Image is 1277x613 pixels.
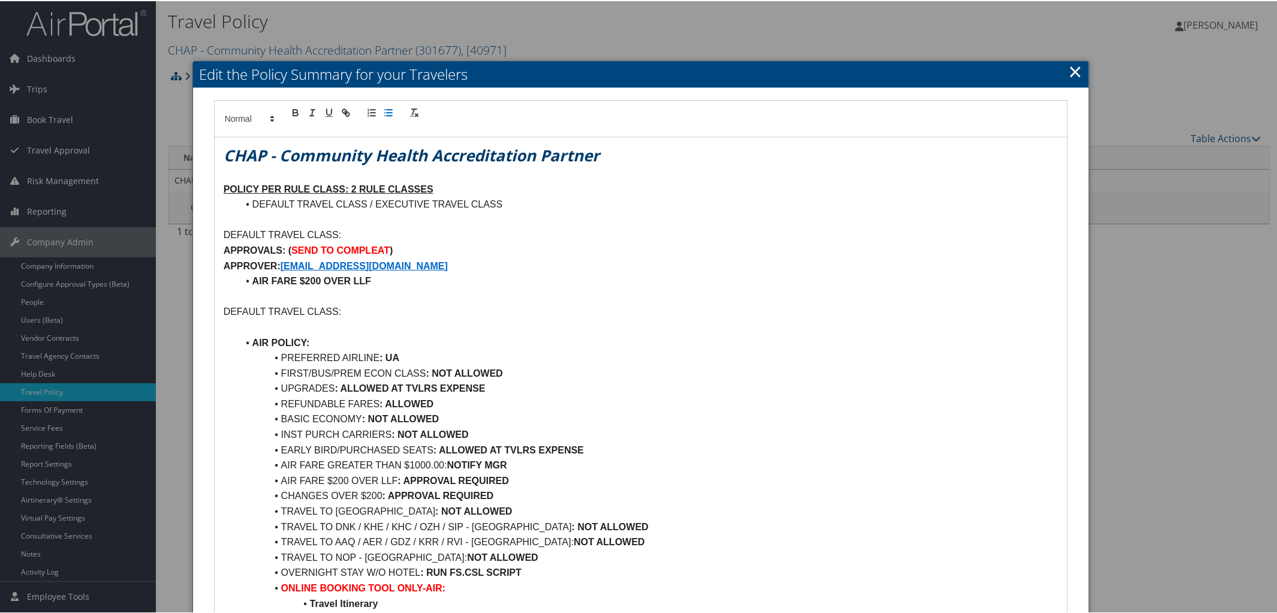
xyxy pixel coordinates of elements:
em: CHAP - Community Health Accreditation Partner [224,143,600,165]
strong: : ALLOWED [380,398,433,408]
strong: : APPROVAL REQUIRED [383,489,494,500]
li: INST PURCH CARRIERS [238,426,1059,441]
strong: ) [390,244,393,254]
strong: : NOT ALLOWED [435,505,512,515]
li: REFUNDABLE FARES [238,395,1059,411]
li: UPGRADES [238,380,1059,395]
a: Close [1068,58,1082,82]
li: PREFERRED AIRLINE [238,349,1059,365]
strong: APPROVALS: [224,244,286,254]
h2: Edit the Policy Summary for your Travelers [193,60,1089,86]
strong: SEND TO COMPLEAT [291,244,390,254]
strong: : APPROVAL REQUIRED [397,474,509,485]
strong: ( [288,244,291,254]
strong: : NOT ALLOWED [362,413,439,423]
strong: NOT ALLOWED [467,551,538,561]
strong: : ALLOWED AT TVLRS EXPENSE [433,444,584,454]
strong: NOT ALLOWED [574,536,645,546]
strong: Travel Itinerary [310,597,378,608]
strong: NOT ALLOWED [432,367,503,377]
li: FIRST/BUS/PREM ECON CLASS [238,365,1059,380]
u: POLICY PER RULE CLASS: 2 RULE CLASSES [224,183,433,193]
strong: APPROVER: [224,260,281,270]
li: BASIC ECONOMY [238,410,1059,426]
p: DEFAULT TRAVEL CLASS: [224,226,1059,242]
li: AIR FARE GREATER THAN $1000.00: [238,456,1059,472]
li: AIR FARE $200 OVER LLF [238,472,1059,488]
li: CHANGES OVER $200 [238,487,1059,503]
strong: AIR POLICY: [252,336,310,347]
a: [EMAIL_ADDRESS][DOMAIN_NAME] [281,260,448,270]
li: TRAVEL TO [GEOGRAPHIC_DATA] [238,503,1059,518]
strong: : NOT ALLOWED [391,428,468,438]
strong: : NOT ALLOWED [572,521,649,531]
p: DEFAULT TRAVEL CLASS: [224,303,1059,318]
strong: RUN FS.CSL SCRIPT [426,566,522,576]
strong: AIR FARE $200 OVER LLF [252,275,371,285]
strong: : UA [380,351,399,362]
li: DEFAULT TRAVEL CLASS / EXECUTIVE TRAVEL CLASS [238,196,1059,211]
strong: NOTIFY MGR [447,459,507,469]
li: TRAVEL TO AAQ / AER / GDZ / KRR / RVI - [GEOGRAPHIC_DATA]: [238,533,1059,549]
strong: : ALLOWED AT TVLRS EXPENSE [335,382,485,392]
li: TRAVEL TO DNK / KHE / KHC / OZH / SIP - [GEOGRAPHIC_DATA] [238,518,1059,534]
strong: : [420,566,423,576]
strong: ONLINE BOOKING TOOL ONLY-AIR: [281,582,445,592]
li: EARLY BIRD/PURCHASED SEATS [238,441,1059,457]
li: TRAVEL TO NOP - [GEOGRAPHIC_DATA]: [238,549,1059,564]
li: OVERNIGHT STAY W/O HOTEL [238,564,1059,579]
strong: : [426,367,429,377]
